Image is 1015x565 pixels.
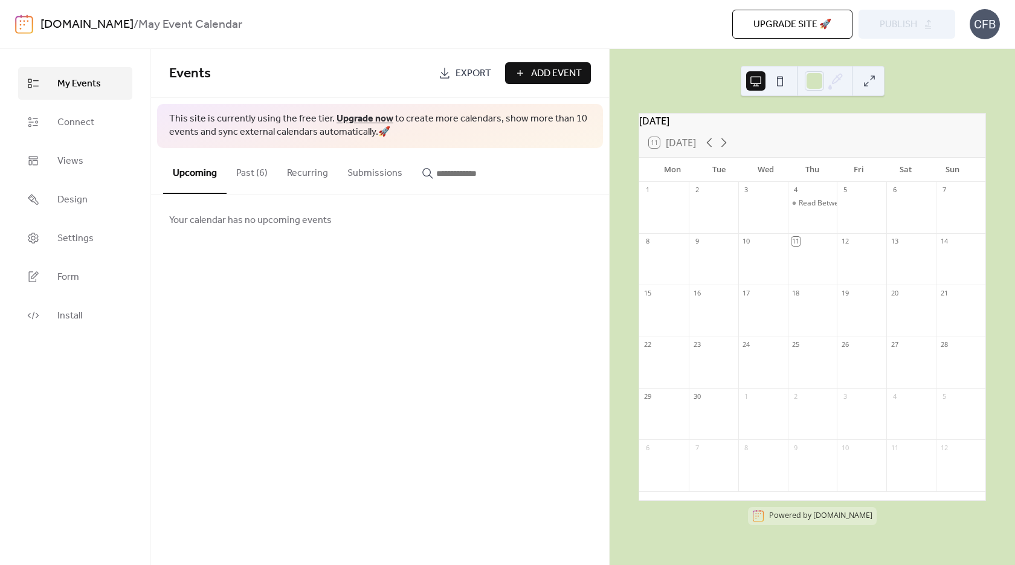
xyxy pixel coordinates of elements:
div: 3 [742,186,751,195]
button: Upgrade site 🚀 [732,10,852,39]
div: 2 [791,392,801,401]
div: CFB [970,9,1000,39]
a: Form [18,260,132,293]
div: 17 [742,288,751,297]
a: Export [430,62,500,84]
div: Fri [836,158,882,182]
div: Sun [929,158,976,182]
div: 21 [939,288,949,297]
div: 9 [791,443,801,452]
div: Mon [649,158,695,182]
div: 24 [742,340,751,349]
button: Upcoming [163,148,227,194]
div: 18 [791,288,801,297]
a: [DOMAIN_NAME] [40,13,134,36]
img: logo [15,15,33,34]
div: 19 [840,288,849,297]
div: 6 [890,186,899,195]
div: 5 [939,392,949,401]
div: Tue [695,158,742,182]
div: [DATE] [639,114,985,128]
a: My Events [18,67,132,100]
span: Design [57,193,88,207]
span: Connect [57,115,94,130]
div: 1 [643,186,652,195]
div: 9 [692,237,701,246]
span: This site is currently using the free tier. to create more calendars, show more than 10 events an... [169,112,591,140]
a: Install [18,299,132,332]
div: 20 [890,288,899,297]
a: [DOMAIN_NAME] [813,511,872,521]
div: Powered by [769,511,872,521]
div: 6 [643,443,652,452]
div: 11 [890,443,899,452]
div: 5 [840,186,849,195]
a: Settings [18,222,132,254]
button: Past (6) [227,148,277,193]
div: 15 [643,288,652,297]
div: 2 [692,186,701,195]
div: Thu [789,158,836,182]
span: My Events [57,77,101,91]
div: 30 [692,392,701,401]
div: Read Between the Wines Book Club Theme: Time [788,198,837,208]
span: Views [57,154,83,169]
div: Wed [743,158,789,182]
b: / [134,13,138,36]
span: Your calendar has no upcoming events [169,213,332,228]
div: 7 [692,443,701,452]
div: 4 [791,186,801,195]
span: Events [169,60,211,87]
b: May Event Calendar [138,13,242,36]
div: 12 [939,443,949,452]
span: Install [57,309,82,323]
div: 26 [840,340,849,349]
div: 8 [643,237,652,246]
button: Submissions [338,148,412,193]
div: 16 [692,288,701,297]
div: 1 [742,392,751,401]
div: 7 [939,186,949,195]
div: 22 [643,340,652,349]
div: 3 [840,392,849,401]
button: Recurring [277,148,338,193]
div: 10 [742,237,751,246]
div: 8 [742,443,751,452]
div: 23 [692,340,701,349]
a: Views [18,144,132,177]
span: Export [456,66,491,81]
div: Sat [882,158,929,182]
div: 29 [643,392,652,401]
span: Upgrade site 🚀 [753,18,831,32]
div: 28 [939,340,949,349]
span: Settings [57,231,94,246]
div: 10 [840,443,849,452]
div: 25 [791,340,801,349]
span: Form [57,270,79,285]
div: 4 [890,392,899,401]
div: Read Between the Wines Book Club Theme: Time [799,198,964,208]
div: 12 [840,237,849,246]
div: 13 [890,237,899,246]
div: 14 [939,237,949,246]
div: 27 [890,340,899,349]
a: Design [18,183,132,216]
div: 11 [791,237,801,246]
a: Connect [18,106,132,138]
span: Add Event [531,66,582,81]
a: Upgrade now [337,109,393,128]
button: Add Event [505,62,591,84]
